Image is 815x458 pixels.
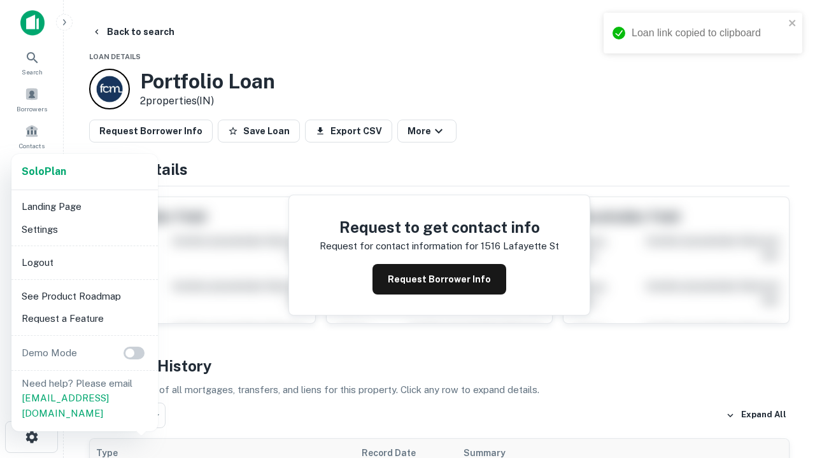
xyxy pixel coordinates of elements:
[17,285,153,308] li: See Product Roadmap
[17,195,153,218] li: Landing Page
[22,392,109,419] a: [EMAIL_ADDRESS][DOMAIN_NAME]
[22,165,66,177] strong: Solo Plan
[17,307,153,330] li: Request a Feature
[22,164,66,179] a: SoloPlan
[22,376,148,421] p: Need help? Please email
[632,25,784,41] div: Loan link copied to clipboard
[17,218,153,241] li: Settings
[788,18,797,30] button: close
[17,345,82,361] p: Demo Mode
[17,251,153,274] li: Logout
[751,356,815,417] iframe: Chat Widget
